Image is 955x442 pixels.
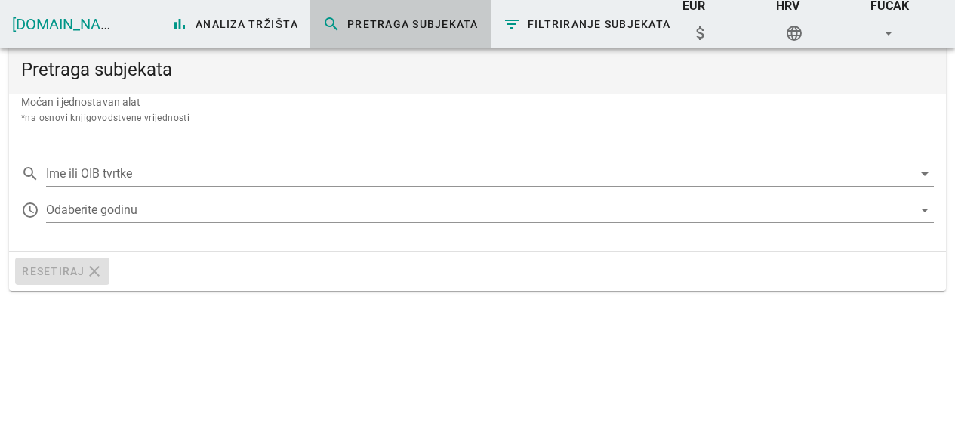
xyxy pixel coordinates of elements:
[692,24,710,42] i: attach_money
[21,165,39,183] i: search
[46,198,934,222] div: Odaberite godinu
[503,15,671,33] span: Filtriranje subjekata
[785,24,803,42] i: language
[916,165,934,183] i: arrow_drop_down
[21,201,39,219] i: access_time
[21,110,934,125] div: *na osnovi knjigovodstvene vrijednosti
[322,15,340,33] i: search
[171,15,189,33] i: bar_chart
[322,15,479,33] span: Pretraga subjekata
[9,94,946,138] div: Moćan i jednostavan alat
[9,45,946,94] div: Pretraga subjekata
[12,15,125,33] a: [DOMAIN_NAME]
[916,201,934,219] i: arrow_drop_down
[880,24,898,42] i: arrow_drop_down
[503,15,521,33] i: filter_list
[171,15,298,33] span: Analiza tržišta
